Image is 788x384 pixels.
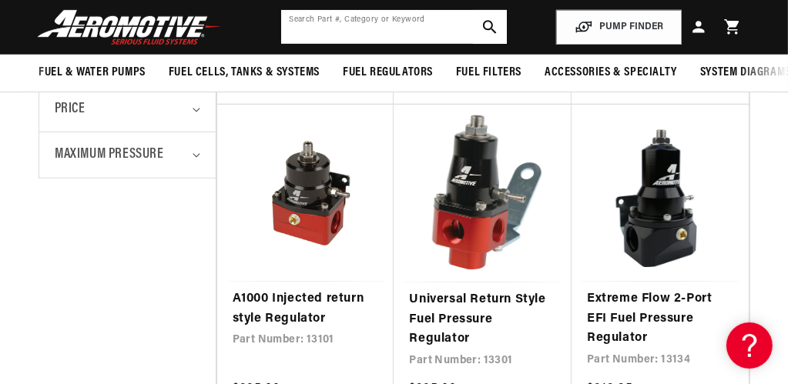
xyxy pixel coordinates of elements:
[409,290,556,349] a: Universal Return Style Fuel Pressure Regulator
[233,289,379,329] a: A1000 Injected return style Regulator
[556,10,682,45] button: PUMP FINDER
[169,65,320,81] span: Fuel Cells, Tanks & Systems
[55,132,200,178] summary: Maximum Pressure (0 selected)
[55,88,200,132] summary: Price
[456,65,521,81] span: Fuel Filters
[343,65,433,81] span: Fuel Regulators
[39,65,146,81] span: Fuel & Water Pumps
[444,55,533,91] summary: Fuel Filters
[533,55,689,91] summary: Accessories & Specialty
[587,289,733,349] a: Extreme Flow 2-Port EFI Fuel Pressure Regulator
[33,9,226,45] img: Aeromotive
[157,55,331,91] summary: Fuel Cells, Tanks & Systems
[55,99,85,120] span: Price
[545,65,677,81] span: Accessories & Specialty
[473,10,507,44] button: search button
[27,55,157,91] summary: Fuel & Water Pumps
[55,144,164,166] span: Maximum Pressure
[331,55,444,91] summary: Fuel Regulators
[281,10,506,44] input: Search by Part Number, Category or Keyword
